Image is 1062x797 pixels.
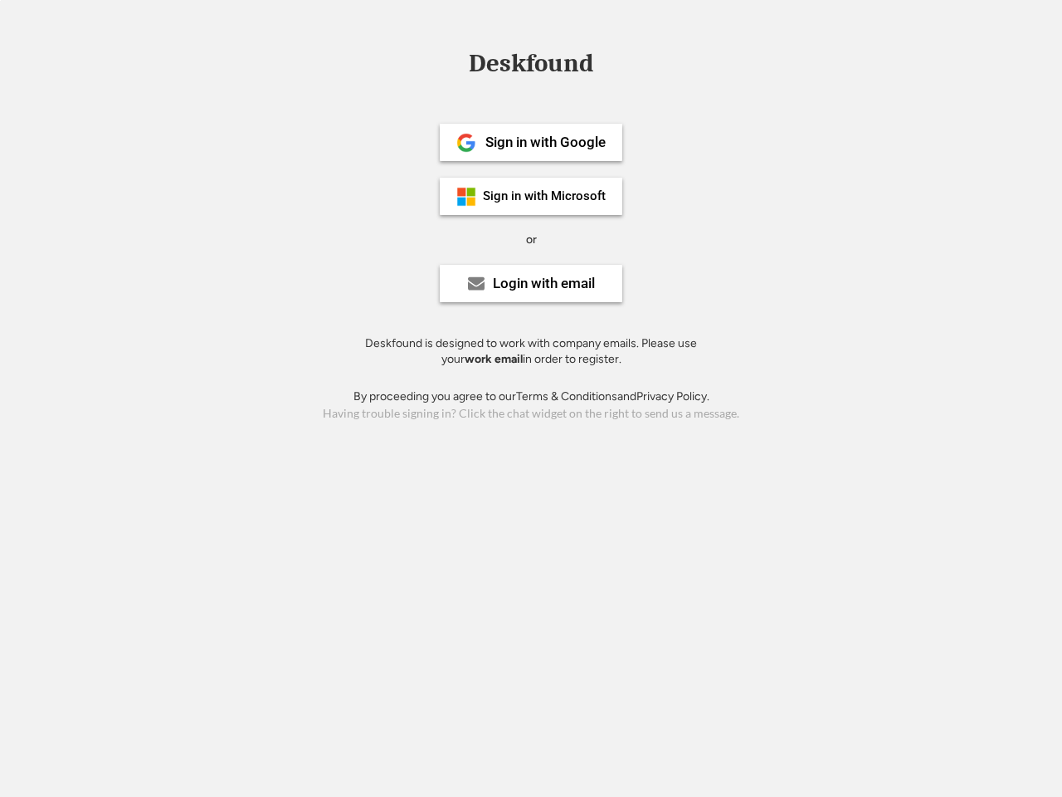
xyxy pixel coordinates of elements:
div: Sign in with Google [485,135,606,149]
div: By proceeding you agree to our and [353,389,709,405]
a: Privacy Policy. [636,389,709,403]
div: Sign in with Microsoft [483,190,606,203]
div: or [526,232,537,248]
img: 1024px-Google__G__Logo.svg.png [456,133,476,153]
div: Login with email [493,276,595,291]
strong: work email [465,352,523,366]
img: ms-symbollockup_mssymbol_19.png [456,187,476,207]
div: Deskfound is designed to work with company emails. Please use your in order to register. [344,335,718,368]
div: Deskfound [460,51,602,76]
a: Terms & Conditions [516,389,617,403]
